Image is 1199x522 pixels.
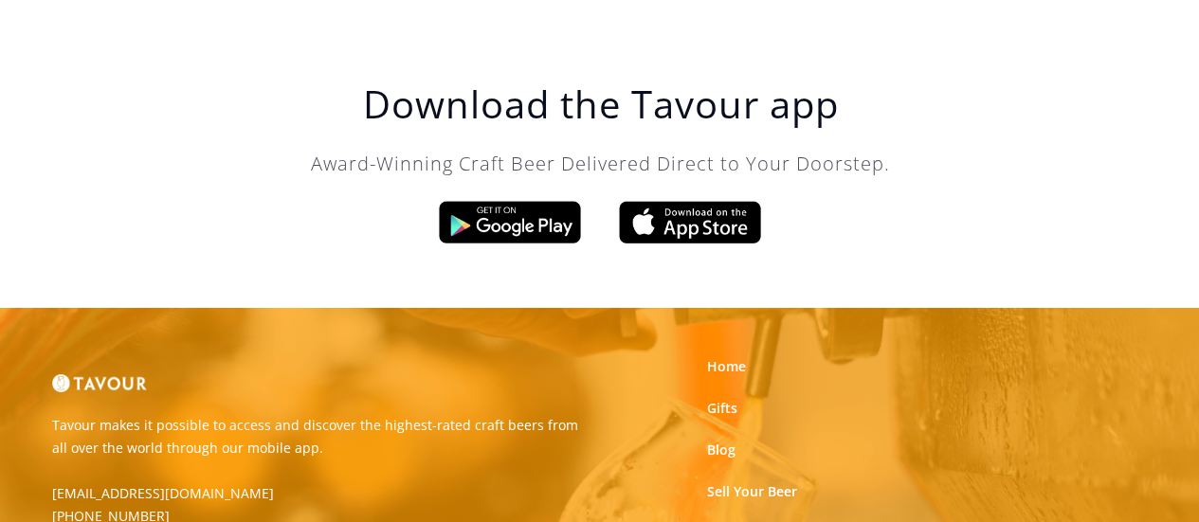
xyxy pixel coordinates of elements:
[707,357,746,376] a: Home
[52,414,586,459] p: Tavour makes it possible to access and discover the highest-rated craft beers from all over the w...
[222,81,980,127] h1: Download the Tavour app
[707,482,797,501] a: Sell Your Beer
[707,441,736,459] a: Blog
[707,399,737,418] a: Gifts
[222,150,980,178] p: Award-Winning Craft Beer Delivered Direct to Your Doorstep.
